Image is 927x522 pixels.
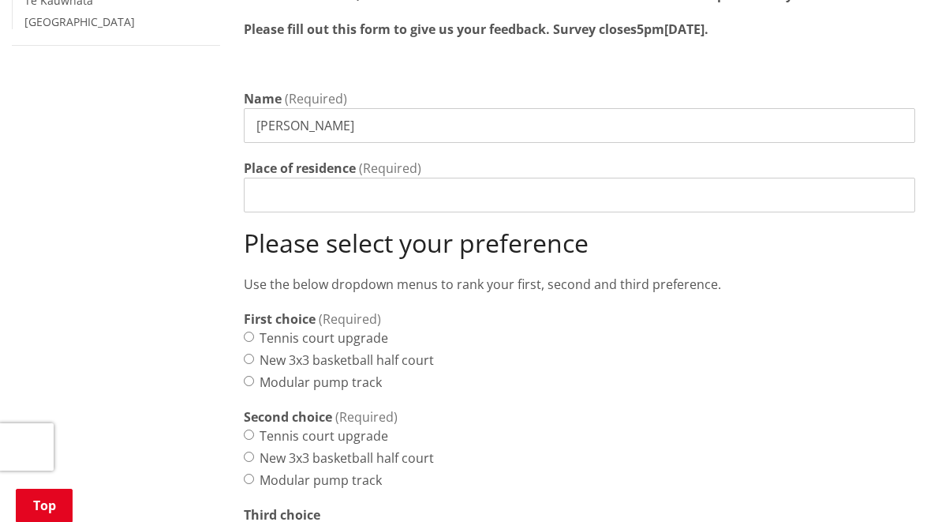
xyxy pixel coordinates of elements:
h2: Please select your preference [244,228,915,258]
strong: Please fill out this form to give us your feedback. Survey closes [244,21,637,38]
label: Tennis court upgrade [260,426,388,445]
span: (Required) [359,160,421,177]
strong: First choice [244,310,316,329]
a: [GEOGRAPHIC_DATA] [24,14,135,29]
p: Use the below dropdown menus to rank your first, second and third preference. [244,275,915,294]
span: (Required) [285,90,347,107]
a: Top [16,489,73,522]
label: New 3x3 basketball half court [260,449,434,468]
span: (Required) [319,310,381,328]
label: Modular pump track [260,471,382,490]
label: Tennis court upgrade [260,329,388,347]
span: (Required) [335,408,398,426]
strong: Second choice [244,407,332,426]
label: Place of residence [244,159,356,178]
iframe: Messenger Launcher [854,456,911,513]
label: New 3x3 basketball half court [260,351,434,370]
strong: 5pm[DATE]. [637,21,708,38]
label: Modular pump track [260,373,382,392]
label: Name [244,89,282,108]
